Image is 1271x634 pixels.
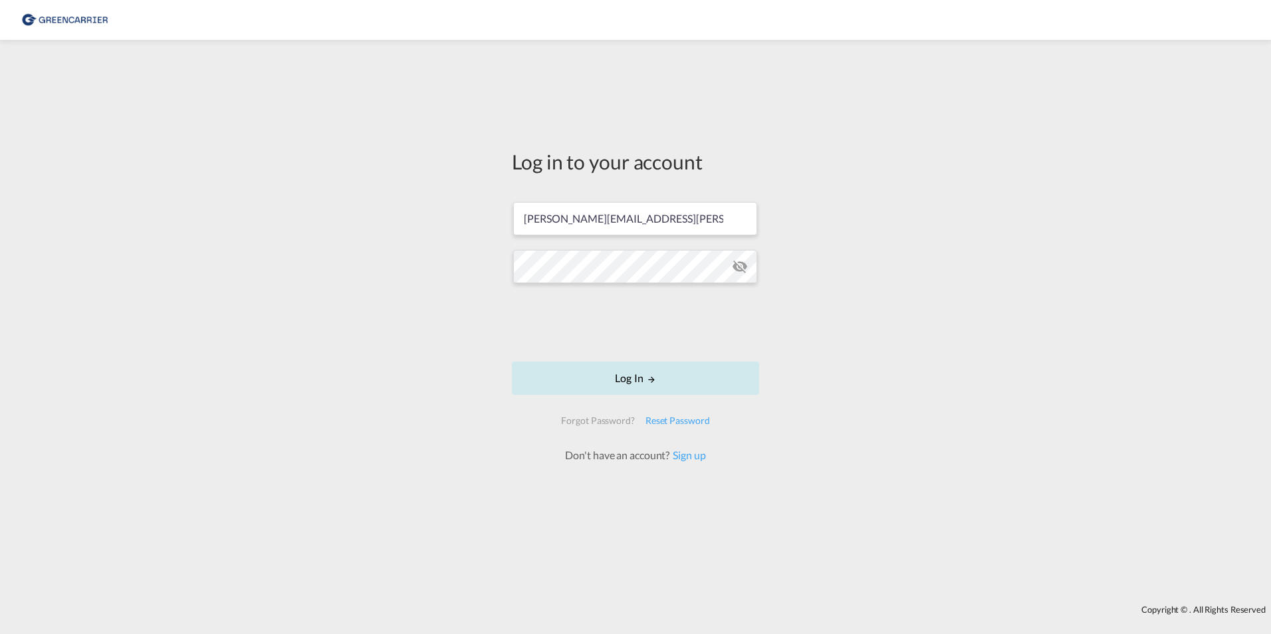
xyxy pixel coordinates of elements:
md-icon: icon-eye-off [732,259,748,274]
div: Forgot Password? [556,409,639,433]
div: Log in to your account [512,148,759,175]
div: Reset Password [640,409,715,433]
button: LOGIN [512,362,759,395]
a: Sign up [669,449,705,461]
input: Enter email/phone number [513,202,757,235]
iframe: reCAPTCHA [534,296,737,348]
img: 8cf206808afe11efa76fcd1e3d746489.png [20,5,110,35]
div: Don't have an account? [550,448,720,463]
